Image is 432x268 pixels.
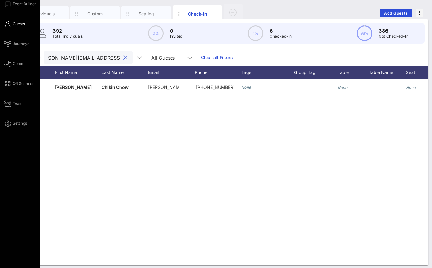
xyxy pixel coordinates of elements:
i: None [338,85,348,90]
div: Phone [195,66,241,79]
i: None [406,85,416,90]
span: Guests [13,21,25,27]
button: Add Guests [380,9,412,17]
a: Team [4,100,23,107]
p: Total Individuals [52,33,83,39]
button: clear icon [123,55,127,61]
div: First Name [55,66,102,79]
a: Comms [4,60,26,67]
p: 392 [52,27,83,35]
div: All Guests [148,51,197,64]
p: Checked-In [270,33,292,39]
span: Comms [13,61,26,67]
span: Event Builder [13,1,36,7]
div: Group Tag [294,66,338,79]
p: Not Checked-In [379,33,408,39]
a: Guests [4,20,25,28]
div: Tags [241,66,294,79]
span: Journeys [13,41,29,47]
span: +15403889638 [196,85,235,90]
a: Event Builder [4,0,36,8]
span: QR Scanner [13,81,34,86]
span: [PERSON_NAME] [55,85,92,90]
div: Individuals [30,11,58,17]
div: Custom [81,11,109,17]
div: Table Name [369,66,406,79]
div: Last Name [102,66,148,79]
span: Team [13,101,23,106]
div: Check-In [184,11,211,17]
a: QR Scanner [4,80,34,87]
p: 386 [379,27,408,35]
div: All Guests [151,55,175,61]
i: None [241,85,251,90]
p: 6 [270,27,292,35]
a: Settings [4,120,27,127]
a: Clear all Filters [201,54,233,61]
p: [PERSON_NAME]… [148,79,179,96]
div: Seating [133,11,160,17]
a: Journeys [4,40,29,48]
span: Chikin Chow [102,85,129,90]
span: Add Guests [384,11,408,16]
div: Table [338,66,369,79]
span: Settings [13,121,27,126]
div: Email [148,66,195,79]
p: Invited [170,33,183,39]
p: 0 [170,27,183,35]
